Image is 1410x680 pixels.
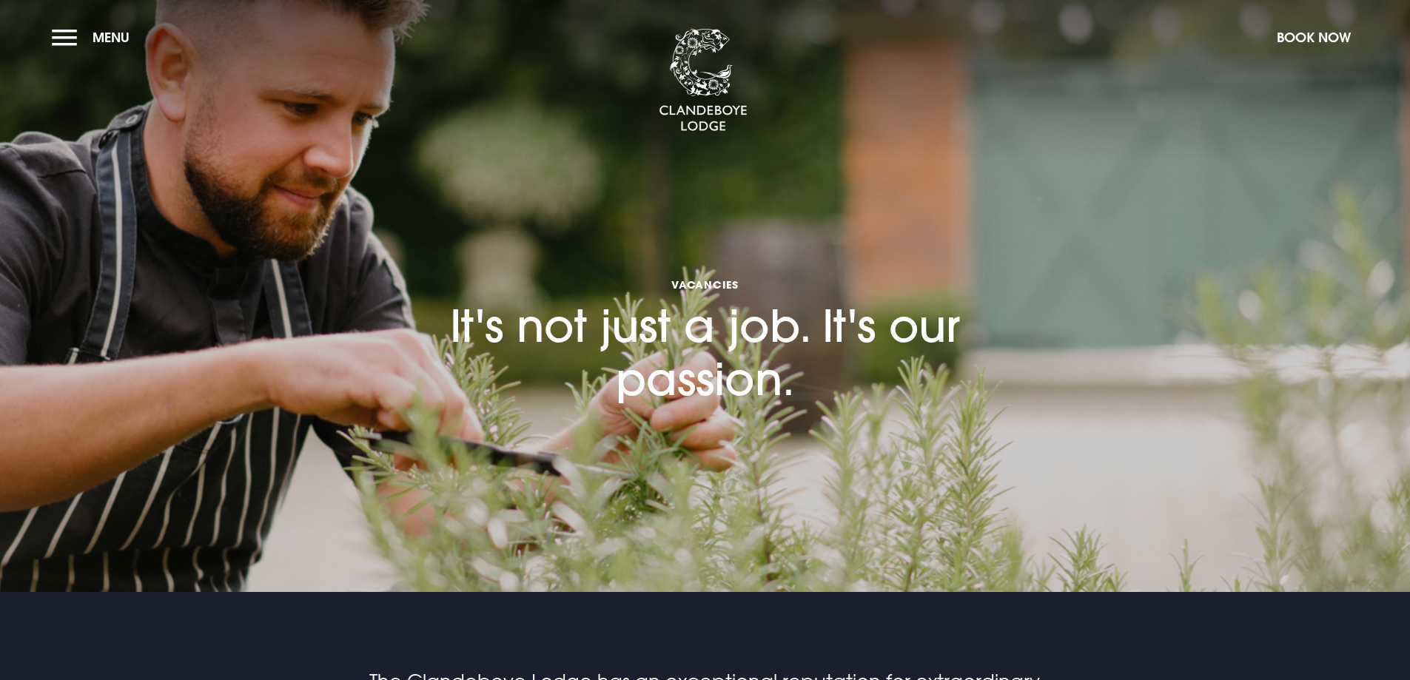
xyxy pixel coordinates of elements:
[52,21,137,53] button: Menu
[93,29,130,46] span: Menu
[1269,21,1358,53] button: Book Now
[409,277,1001,292] span: Vacancies
[409,194,1001,405] h1: It's not just a job. It's our passion.
[659,29,748,132] img: Clandeboye Lodge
